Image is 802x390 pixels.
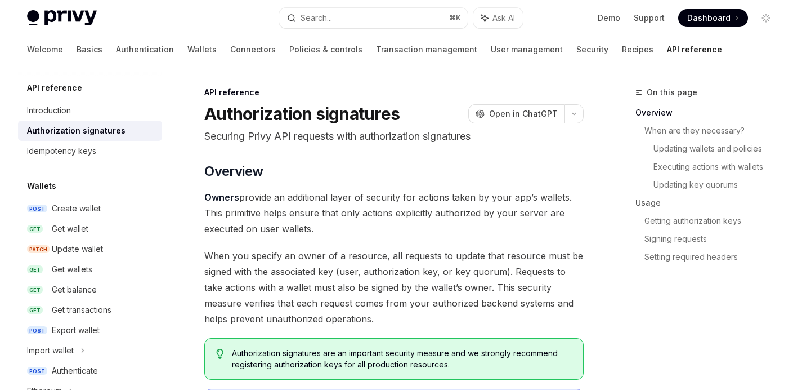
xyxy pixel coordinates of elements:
[27,124,126,138] div: Authorization signatures
[204,189,584,237] span: provide an additional layer of security for actions taken by your app’s wallets. This primitive h...
[232,348,572,370] span: Authorization signatures are an important security measure and we strongly recommend registering ...
[449,14,461,23] span: ⌘ K
[204,162,263,180] span: Overview
[644,230,784,248] a: Signing requests
[635,104,784,122] a: Overview
[52,364,98,378] div: Authenticate
[27,205,47,213] span: POST
[216,349,224,359] svg: Tip
[279,8,467,28] button: Search...⌘K
[27,144,96,158] div: Idempotency keys
[27,36,63,63] a: Welcome
[489,108,558,119] span: Open in ChatGPT
[27,179,56,193] h5: Wallets
[678,9,748,27] a: Dashboard
[18,219,162,239] a: GETGet wallet
[52,222,88,236] div: Get wallet
[18,198,162,219] a: POSTCreate wallet
[18,320,162,340] a: POSTExport wallet
[576,36,608,63] a: Security
[27,81,82,95] h5: API reference
[18,300,162,320] a: GETGet transactions
[468,104,564,123] button: Open in ChatGPT
[653,176,784,194] a: Updating key quorums
[204,87,584,98] div: API reference
[622,36,653,63] a: Recipes
[52,202,101,215] div: Create wallet
[27,104,71,117] div: Introduction
[52,323,100,337] div: Export wallet
[204,192,239,203] a: Owners
[289,36,362,63] a: Policies & controls
[116,36,174,63] a: Authentication
[301,11,332,25] div: Search...
[18,259,162,280] a: GETGet wallets
[376,36,477,63] a: Transaction management
[27,10,97,26] img: light logo
[18,280,162,300] a: GETGet balance
[27,367,47,375] span: POST
[27,306,43,314] span: GET
[18,239,162,259] a: PATCHUpdate wallet
[27,344,74,357] div: Import wallet
[18,121,162,141] a: Authorization signatures
[52,242,103,256] div: Update wallet
[687,12,731,24] span: Dashboard
[647,86,697,99] span: On this page
[473,8,523,28] button: Ask AI
[204,128,584,144] p: Securing Privy API requests with authorization signatures
[667,36,722,63] a: API reference
[644,212,784,230] a: Getting authorization keys
[653,158,784,176] a: Executing actions with wallets
[644,248,784,266] a: Setting required headers
[644,122,784,140] a: When are they necessary?
[52,303,111,317] div: Get transactions
[27,326,47,335] span: POST
[187,36,217,63] a: Wallets
[635,194,784,212] a: Usage
[52,283,97,296] div: Get balance
[27,245,50,254] span: PATCH
[27,286,43,294] span: GET
[653,140,784,158] a: Updating wallets and policies
[52,263,92,276] div: Get wallets
[18,100,162,121] a: Introduction
[27,265,43,274] span: GET
[77,36,102,63] a: Basics
[204,248,584,327] span: When you specify an owner of a resource, all requests to update that resource must be signed with...
[492,12,515,24] span: Ask AI
[27,225,43,233] span: GET
[634,12,665,24] a: Support
[18,361,162,381] a: POSTAuthenticate
[491,36,563,63] a: User management
[18,141,162,161] a: Idempotency keys
[204,104,400,124] h1: Authorization signatures
[230,36,276,63] a: Connectors
[598,12,620,24] a: Demo
[757,9,775,27] button: Toggle dark mode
